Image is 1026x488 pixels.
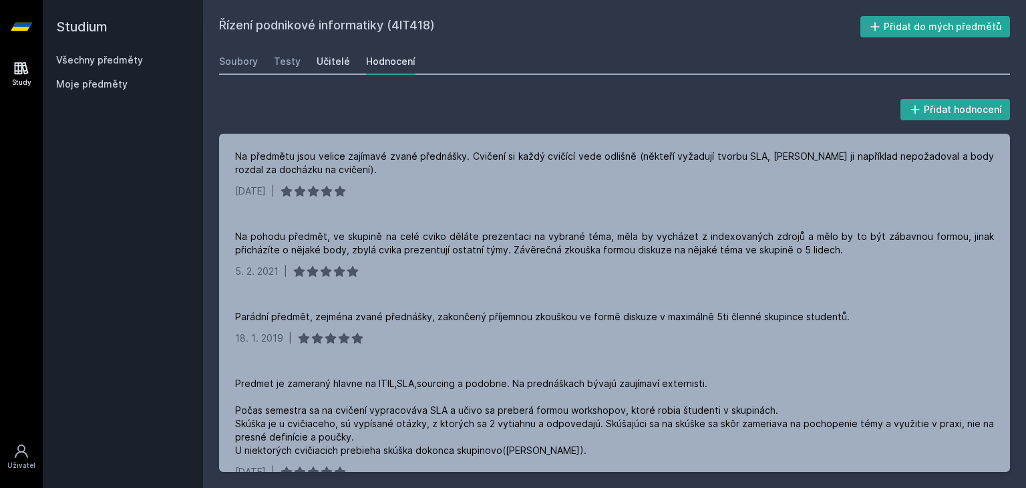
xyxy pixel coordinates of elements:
a: Testy [274,48,301,75]
a: Všechny předměty [56,54,143,66]
a: Soubory [219,48,258,75]
div: Parádní předmět, zejména zvané přednášky, zakončený příjemnou zkouškou ve formě diskuze v maximál... [235,310,850,324]
a: Učitelé [317,48,350,75]
div: Na předmětu jsou velice zajímavé zvané přednášky. Cvičení si každý cvičící vede odlišně (někteří ... [235,150,994,176]
div: | [289,332,292,345]
button: Přidat do mých předmětů [860,16,1011,37]
div: 18. 1. 2019 [235,332,283,345]
button: Přidat hodnocení [900,99,1011,120]
div: | [271,465,275,479]
div: Soubory [219,55,258,68]
div: Predmet je zameraný hlavne na ITIL,SLA,sourcing a podobne. Na prednáškach bývajú zaujímaví extern... [235,377,994,457]
div: Na pohodu předmět, ve skupině na celé cviko děláte prezentaci na vybrané téma, měla by vycházet z... [235,230,994,257]
div: Testy [274,55,301,68]
div: 5. 2. 2021 [235,265,279,278]
div: Učitelé [317,55,350,68]
div: [DATE] [235,465,266,479]
div: Uživatel [7,461,35,471]
div: Hodnocení [366,55,415,68]
h2: Řízení podnikové informatiky (4IT418) [219,16,860,37]
a: Uživatel [3,437,40,477]
a: Hodnocení [366,48,415,75]
span: Moje předměty [56,78,128,91]
div: [DATE] [235,185,266,198]
a: Study [3,53,40,94]
div: Study [12,78,31,88]
div: | [284,265,287,278]
div: | [271,185,275,198]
